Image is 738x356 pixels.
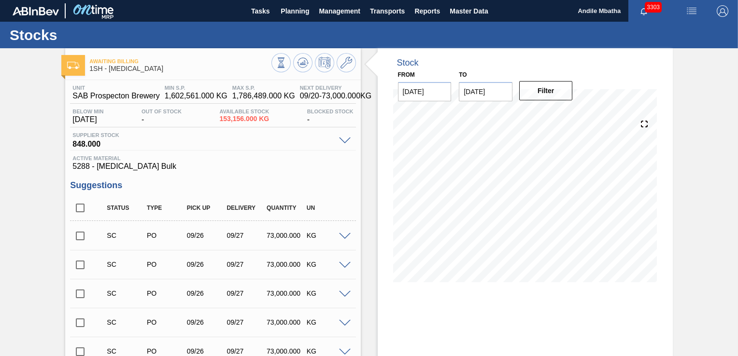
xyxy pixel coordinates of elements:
img: userActions [686,5,697,17]
div: Delivery [224,205,268,211]
div: Suggestion Created [104,289,148,297]
div: Suggestion Created [104,232,148,239]
img: TNhmsLtSVTkK8tSr43FrP2fwEKptu5GPRR3wAAAABJRU5ErkJggg== [13,7,59,15]
h1: Stocks [10,29,181,41]
span: Supplier Stock [72,132,334,138]
div: 09/27/2025 [224,347,268,355]
span: 848.000 [72,138,334,148]
h3: Suggestions [70,180,355,191]
span: Planning [281,5,309,17]
div: Purchase order [144,232,188,239]
span: MIN S.P. [165,85,227,91]
div: KG [304,318,348,326]
div: KG [304,347,348,355]
span: 1,786,489.000 KG [232,92,295,100]
div: Suggestion Created [104,260,148,268]
span: Reports [414,5,440,17]
span: Awaiting Billing [89,58,271,64]
div: KG [304,289,348,297]
div: 09/27/2025 [224,318,268,326]
span: Management [319,5,360,17]
button: Go to Master Data / General [337,53,356,72]
div: Purchase order [144,260,188,268]
div: 73,000.000 [264,232,308,239]
span: Master Data [450,5,488,17]
button: Schedule Inventory [315,53,334,72]
span: 5288 - [MEDICAL_DATA] Bulk [72,162,353,171]
span: 153,156.000 KG [219,115,269,123]
div: Stock [397,58,419,68]
div: 73,000.000 [264,260,308,268]
div: Type [144,205,188,211]
span: SAB Prospecton Brewery [72,92,160,100]
div: 09/27/2025 [224,232,268,239]
span: Unit [72,85,160,91]
div: 09/26/2025 [184,232,228,239]
input: mm/dd/yyyy [398,82,452,101]
div: Purchase order [144,289,188,297]
input: mm/dd/yyyy [459,82,512,101]
div: - [305,109,356,124]
span: Out Of Stock [142,109,182,114]
div: Purchase order [144,318,188,326]
img: Ícone [67,62,79,69]
span: Transports [370,5,405,17]
span: MAX S.P. [232,85,295,91]
span: 1,602,561.000 KG [165,92,227,100]
span: Active Material [72,155,353,161]
div: Quantity [264,205,308,211]
button: Update Chart [293,53,312,72]
span: Next Delivery [300,85,372,91]
span: 1SH - Dextrose [89,65,271,72]
div: KG [304,260,348,268]
div: 09/26/2025 [184,318,228,326]
span: Tasks [250,5,271,17]
button: Stocks Overview [271,53,291,72]
div: 09/26/2025 [184,347,228,355]
label: From [398,71,415,78]
div: Pick up [184,205,228,211]
div: 09/26/2025 [184,260,228,268]
div: 09/26/2025 [184,289,228,297]
label: to [459,71,467,78]
span: 3303 [645,2,662,13]
div: Purchase order [144,347,188,355]
span: [DATE] [72,115,103,124]
div: Status [104,205,148,211]
button: Notifications [628,4,659,18]
div: UN [304,205,348,211]
div: 09/27/2025 [224,289,268,297]
button: Filter [519,81,573,100]
span: Available Stock [219,109,269,114]
div: Suggestion Created [104,347,148,355]
div: - [139,109,184,124]
div: 73,000.000 [264,289,308,297]
span: Blocked Stock [307,109,354,114]
div: 73,000.000 [264,347,308,355]
div: 73,000.000 [264,318,308,326]
div: 09/27/2025 [224,260,268,268]
img: Logout [717,5,728,17]
span: 09/20 - 73,000.000 KG [300,92,372,100]
div: Suggestion Created [104,318,148,326]
span: Below Min [72,109,103,114]
div: KG [304,232,348,239]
